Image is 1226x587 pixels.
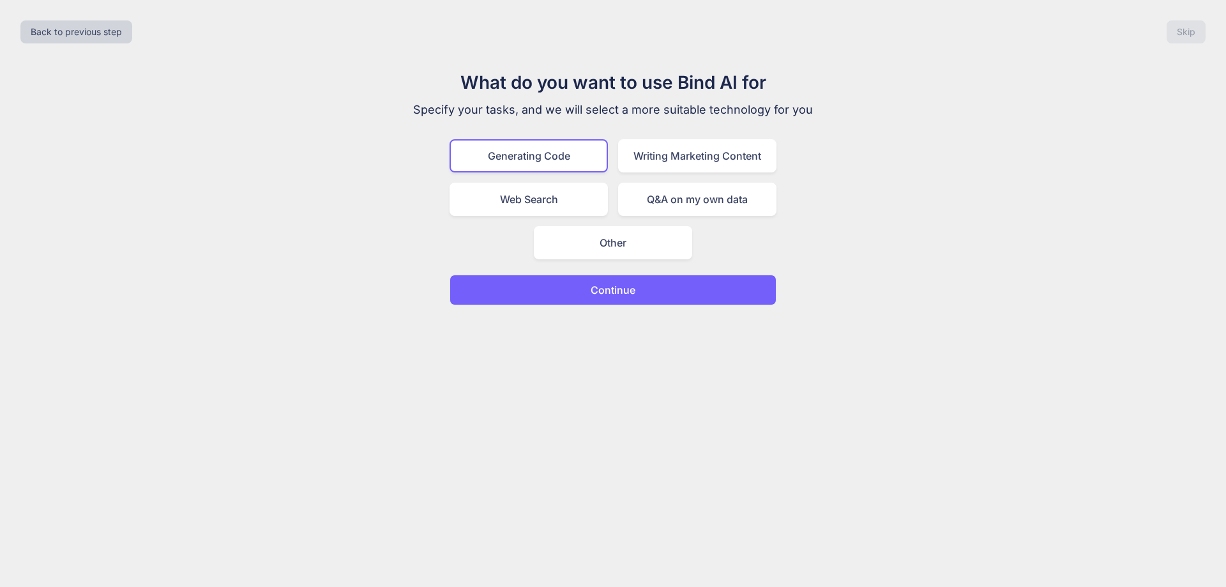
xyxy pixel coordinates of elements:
[398,69,828,96] h1: What do you want to use Bind AI for
[450,139,608,172] div: Generating Code
[398,101,828,119] p: Specify your tasks, and we will select a more suitable technology for you
[618,183,776,216] div: Q&A on my own data
[20,20,132,43] button: Back to previous step
[450,275,776,305] button: Continue
[591,282,635,298] p: Continue
[618,139,776,172] div: Writing Marketing Content
[534,226,692,259] div: Other
[1167,20,1206,43] button: Skip
[450,183,608,216] div: Web Search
